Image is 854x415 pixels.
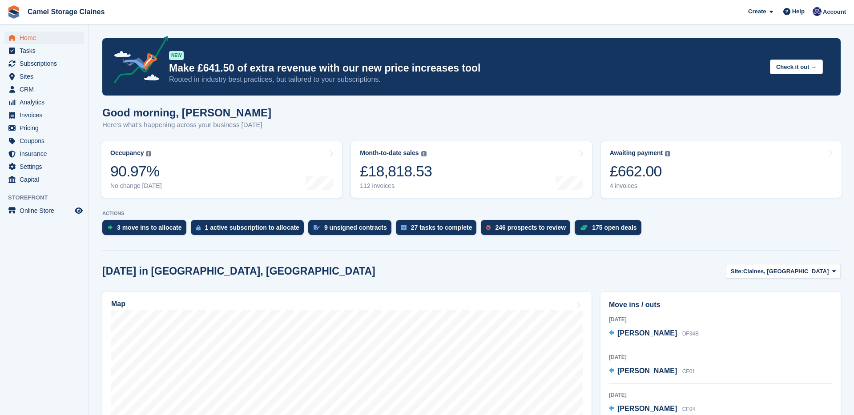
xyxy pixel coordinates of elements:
h2: Move ins / outs [609,299,832,310]
span: Create [748,7,766,16]
span: CF01 [682,368,695,375]
button: Site: Claines, [GEOGRAPHIC_DATA] [726,264,841,279]
a: menu [4,44,84,57]
a: 9 unsigned contracts [308,220,396,239]
div: [DATE] [609,353,832,361]
span: Settings [20,160,73,173]
div: 1 active subscription to allocate [205,224,299,231]
span: CRM [20,83,73,96]
img: move_ins_to_allocate_icon-fdf77a2bb77ea45bf5b3d319d69a93e2d87916cf1d5bf7949dd705db3b84f3ca.svg [108,225,113,230]
span: Claines, [GEOGRAPHIC_DATA] [743,267,829,276]
div: 246 prospects to review [495,224,566,231]
a: 175 open deals [575,220,645,239]
span: Capital [20,173,73,186]
div: 9 unsigned contracts [324,224,387,231]
div: 175 open deals [592,224,636,231]
img: task-75834270c22a3079a89374b754ae025e5fb1db73e45f91037f5363f120a921f8.svg [401,225,407,230]
div: Month-to-date sales [360,149,419,157]
div: £18,818.53 [360,162,432,180]
h1: Good morning, [PERSON_NAME] [102,107,271,119]
a: Awaiting payment £662.00 4 invoices [601,141,842,198]
span: Home [20,32,73,44]
span: Subscriptions [20,57,73,70]
a: 246 prospects to review [481,220,575,239]
span: Online Store [20,204,73,217]
img: active_subscription_to_allocate_icon-d502201f5373d7db506a760aba3b589e785aa758c864c3986d89f69b8ff3... [196,225,201,231]
span: DF34B [682,331,699,337]
a: Month-to-date sales £18,818.53 112 invoices [351,141,592,198]
h2: Map [111,300,125,308]
h2: [DATE] in [GEOGRAPHIC_DATA], [GEOGRAPHIC_DATA] [102,265,375,277]
p: Here's what's happening across your business [DATE] [102,120,271,130]
a: menu [4,83,84,96]
a: menu [4,122,84,134]
a: menu [4,148,84,160]
div: 112 invoices [360,182,432,190]
div: £662.00 [610,162,671,180]
a: menu [4,96,84,108]
span: Site: [731,267,743,276]
img: icon-info-grey-7440780725fd019a000dd9b08b2336e03edf1995a4989e88bcd33f0948082b44.svg [146,151,151,156]
div: NEW [169,51,184,60]
img: contract_signature_icon-13c848040528278c33f63329250d36e43548de30e8caae1d1a13099fd9432cc5.svg [314,225,320,230]
span: Help [792,7,805,16]
div: No change [DATE] [110,182,162,190]
div: [DATE] [609,391,832,399]
div: 90.97% [110,162,162,180]
a: 1 active subscription to allocate [191,220,308,239]
span: Tasks [20,44,73,57]
a: Camel Storage Claines [24,4,108,19]
div: Awaiting payment [610,149,663,157]
a: menu [4,204,84,217]
div: 3 move ins to allocate [117,224,182,231]
a: menu [4,160,84,173]
button: Check it out → [770,60,823,74]
p: ACTIONS [102,211,841,216]
span: Account [823,8,846,16]
div: Occupancy [110,149,144,157]
a: menu [4,109,84,121]
p: Make £641.50 of extra revenue with our new price increases tool [169,62,763,75]
a: menu [4,70,84,83]
span: Pricing [20,122,73,134]
span: Invoices [20,109,73,121]
a: menu [4,32,84,44]
a: [PERSON_NAME] DF34B [609,328,699,339]
span: Analytics [20,96,73,108]
span: [PERSON_NAME] [617,405,677,412]
a: menu [4,173,84,186]
div: 27 tasks to complete [411,224,472,231]
a: menu [4,57,84,70]
a: 27 tasks to complete [396,220,481,239]
span: Coupons [20,135,73,147]
div: [DATE] [609,315,832,323]
p: Rooted in industry best practices, but tailored to your subscriptions. [169,75,763,84]
span: [PERSON_NAME] [617,329,677,337]
a: 3 move ins to allocate [102,220,191,239]
span: Insurance [20,148,73,160]
a: [PERSON_NAME] CF04 [609,403,695,415]
img: stora-icon-8386f47178a22dfd0bd8f6a31ec36ba5ce8667c1dd55bd0f319d3a0aa187defe.svg [7,5,20,19]
a: Occupancy 90.97% No change [DATE] [101,141,342,198]
img: icon-info-grey-7440780725fd019a000dd9b08b2336e03edf1995a4989e88bcd33f0948082b44.svg [665,151,670,156]
img: deal-1b604bf984904fb50ccaf53a9ad4b4a5d6e5aea283cecdc64d6e3604feb123c2.svg [580,224,588,231]
span: Storefront [8,193,89,202]
span: Sites [20,70,73,83]
img: prospect-51fa495bee0391a8d652442698ab0144808aea92771e9ea1ae160a38d050c398.svg [486,225,491,230]
img: icon-info-grey-7440780725fd019a000dd9b08b2336e03edf1995a4989e88bcd33f0948082b44.svg [421,151,427,156]
div: 4 invoices [610,182,671,190]
a: menu [4,135,84,147]
span: [PERSON_NAME] [617,367,677,375]
a: Preview store [73,205,84,216]
a: [PERSON_NAME] CF01 [609,366,695,377]
span: CF04 [682,406,695,412]
img: price-adjustments-announcement-icon-8257ccfd72463d97f412b2fc003d46551f7dbcb40ab6d574587a9cd5c0d94... [106,36,169,87]
img: Rod [813,7,822,16]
